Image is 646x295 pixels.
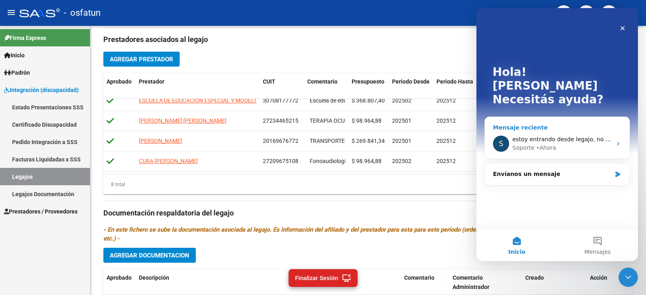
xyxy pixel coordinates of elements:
span: CURA [PERSON_NAME] [139,158,198,164]
span: 202502 [392,158,411,164]
iframe: Intercom live chat [476,8,638,261]
datatable-header-cell: CUIT [260,73,304,100]
span: 202501 [392,138,411,144]
span: Comentario [404,274,434,281]
span: [PERSON_NAME] [PERSON_NAME] [139,117,227,124]
span: Inicio [4,51,25,60]
span: Agregar Prestador [110,56,173,63]
span: Descripción [139,274,169,281]
datatable-header-cell: Aprobado [103,73,136,100]
span: 202502 [392,97,411,104]
span: Aprobado [107,78,132,85]
span: 202501 [392,117,411,124]
button: Agregar Prestador [103,52,180,67]
iframe: Intercom live chat [619,268,638,287]
span: Mensajes [108,241,134,247]
span: - osfatun [64,4,101,22]
span: CUIT [263,78,275,85]
span: 202512 [436,117,456,124]
span: Comentario Administrador [453,274,489,290]
span: Escuela de educacion especial jornada simple de febrero a diciembre 2025 [310,97,493,104]
span: Presupuesto [352,78,384,85]
div: Soporte [36,136,58,144]
button: Mensajes [81,221,161,253]
span: 27234465215 [263,117,298,124]
span: Creado [525,274,544,281]
span: TRANSPORTE A TERAPIAS DE ENERO A DICIEMBRE 2025 [310,138,453,144]
mat-icon: menu [6,8,16,17]
datatable-header-cell: Prestador [136,73,260,100]
h3: Documentación respaldatoria del legajo [103,207,633,219]
span: Prestadores / Proveedores [4,207,78,216]
span: $ 368.807,40 [352,97,385,104]
datatable-header-cell: Presupuesto [348,73,389,100]
span: TERAPIA OCUPACIONAL 2 SESIONES SEMANALES DE ENERO A [DATE] [310,117,487,124]
div: • Ahora [60,136,80,144]
span: 27209675108 [263,158,298,164]
button: Agregar Documentacion [103,248,196,263]
h3: Prestadores asociados al legajo [103,34,633,45]
span: Agregar Documentacion [110,252,189,259]
span: Aprobado [107,274,132,281]
div: Cerrar [139,13,153,27]
span: Fonoaudiologia 2 sesiones semanales de febrero a [DATE] [310,158,453,164]
i: - En este fichero se sube la documentación asociada al legajo. Es información del afiliado y del ... [103,226,627,242]
span: Padrón [4,68,30,77]
span: Comentario [307,78,338,85]
span: Periodo Desde [392,78,430,85]
div: Envíanos un mensaje [17,162,135,170]
span: 30708177772 [263,97,298,104]
span: ESCUELA DE EDUCACION ESPECIAL Y MODELO [PERSON_NAME] S.R.L [139,97,317,104]
div: Envíanos un mensaje [8,155,153,177]
datatable-header-cell: Periodo Hasta [433,73,478,100]
span: 202512 [436,158,456,164]
span: Integración (discapacidad) [4,86,79,94]
span: $ 269.841,34 [352,138,385,144]
span: Firma Express [4,33,46,42]
span: Periodo Hasta [436,78,473,85]
span: $ 98.964,88 [352,158,382,164]
span: $ 98.964,88 [352,117,382,124]
span: [PERSON_NAME] [139,138,182,144]
span: Acción [590,274,607,281]
div: 8 total [103,180,125,189]
span: Inicio [32,241,49,247]
span: 202512 [436,97,456,104]
datatable-header-cell: Comentario [304,73,348,100]
span: 202512 [436,138,456,144]
span: Prestador [139,78,164,85]
span: 20169676772 [263,138,298,144]
datatable-header-cell: Periodo Desde [389,73,433,100]
span: estoy entrando desde legajo, no se si es correcto [36,128,175,134]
